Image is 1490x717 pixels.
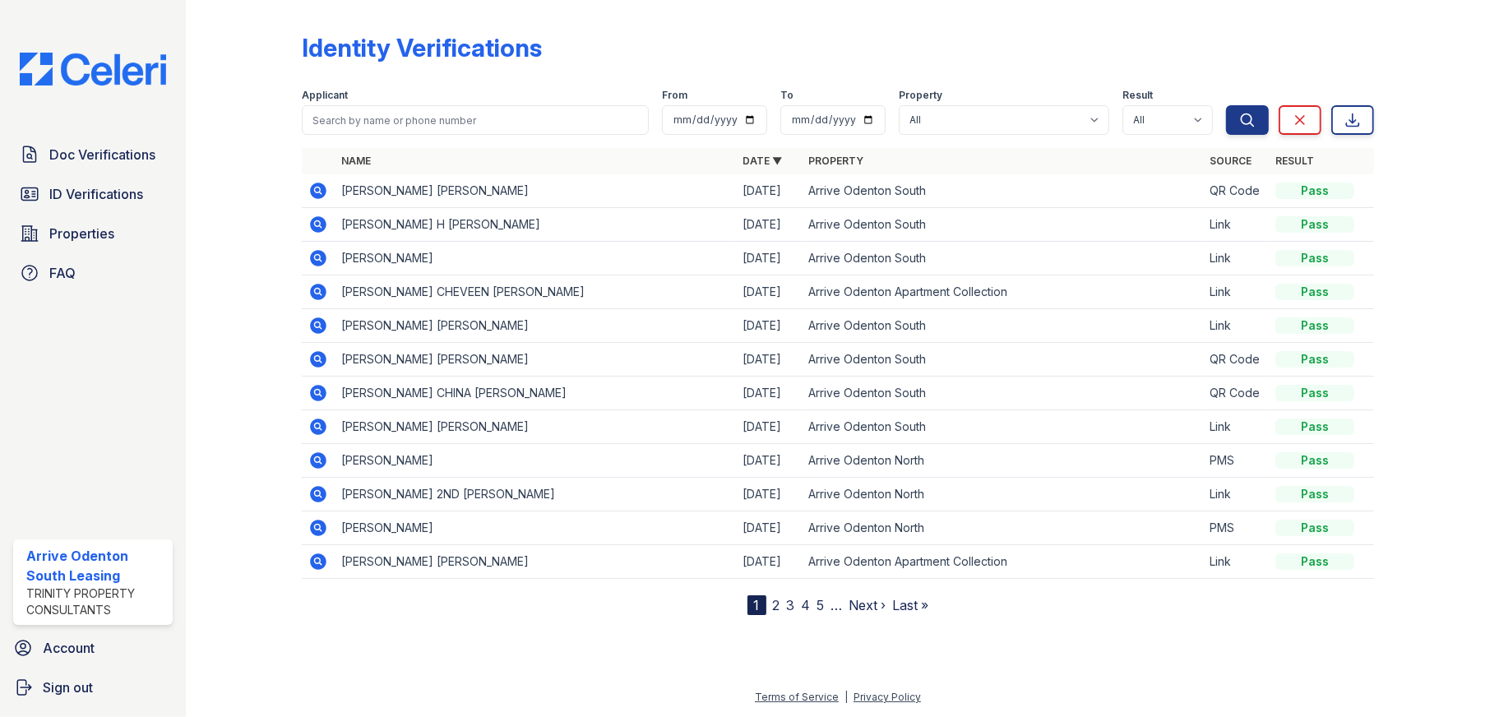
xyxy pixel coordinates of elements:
[302,89,348,102] label: Applicant
[736,444,802,478] td: [DATE]
[7,671,179,704] a: Sign out
[736,478,802,511] td: [DATE]
[43,678,93,697] span: Sign out
[736,309,802,343] td: [DATE]
[802,208,1203,242] td: Arrive Odenton South
[49,263,76,283] span: FAQ
[7,53,179,86] img: CE_Logo_Blue-a8612792a0a2168367f1c8372b55b34899dd931a85d93a1a3d3e32e68fde9ad4.png
[49,184,143,204] span: ID Verifications
[13,257,173,289] a: FAQ
[1203,511,1269,545] td: PMS
[7,631,179,664] a: Account
[780,89,794,102] label: To
[844,691,848,703] div: |
[302,33,542,62] div: Identity Verifications
[335,174,736,208] td: [PERSON_NAME] [PERSON_NAME]
[1203,275,1269,309] td: Link
[1210,155,1252,167] a: Source
[1275,155,1314,167] a: Result
[736,174,802,208] td: [DATE]
[43,638,95,658] span: Account
[1203,444,1269,478] td: PMS
[802,511,1203,545] td: Arrive Odenton North
[1275,250,1354,266] div: Pass
[1275,385,1354,401] div: Pass
[773,597,780,613] a: 2
[736,275,802,309] td: [DATE]
[831,595,843,615] span: …
[1275,351,1354,368] div: Pass
[736,377,802,410] td: [DATE]
[802,275,1203,309] td: Arrive Odenton Apartment Collection
[736,242,802,275] td: [DATE]
[802,478,1203,511] td: Arrive Odenton North
[736,545,802,579] td: [DATE]
[335,208,736,242] td: [PERSON_NAME] H [PERSON_NAME]
[755,691,839,703] a: Terms of Service
[13,178,173,210] a: ID Verifications
[1275,284,1354,300] div: Pass
[802,242,1203,275] td: Arrive Odenton South
[736,511,802,545] td: [DATE]
[26,585,166,618] div: Trinity Property Consultants
[1122,89,1153,102] label: Result
[341,155,371,167] a: Name
[802,377,1203,410] td: Arrive Odenton South
[802,545,1203,579] td: Arrive Odenton Apartment Collection
[1275,317,1354,334] div: Pass
[335,478,736,511] td: [PERSON_NAME] 2ND [PERSON_NAME]
[802,343,1203,377] td: Arrive Odenton South
[1203,309,1269,343] td: Link
[335,511,736,545] td: [PERSON_NAME]
[335,545,736,579] td: [PERSON_NAME] [PERSON_NAME]
[743,155,782,167] a: Date ▼
[662,89,687,102] label: From
[13,217,173,250] a: Properties
[854,691,921,703] a: Privacy Policy
[302,105,650,135] input: Search by name or phone number
[335,444,736,478] td: [PERSON_NAME]
[335,275,736,309] td: [PERSON_NAME] CHEVEEN [PERSON_NAME]
[335,410,736,444] td: [PERSON_NAME] [PERSON_NAME]
[747,595,766,615] div: 1
[787,597,795,613] a: 3
[335,377,736,410] td: [PERSON_NAME] CHINA [PERSON_NAME]
[49,224,114,243] span: Properties
[1275,520,1354,536] div: Pass
[1203,208,1269,242] td: Link
[1275,419,1354,435] div: Pass
[802,410,1203,444] td: Arrive Odenton South
[1203,545,1269,579] td: Link
[1275,553,1354,570] div: Pass
[1203,377,1269,410] td: QR Code
[335,242,736,275] td: [PERSON_NAME]
[736,208,802,242] td: [DATE]
[736,410,802,444] td: [DATE]
[13,138,173,171] a: Doc Verifications
[1203,242,1269,275] td: Link
[1275,486,1354,502] div: Pass
[1203,478,1269,511] td: Link
[893,597,929,613] a: Last »
[1275,183,1354,199] div: Pass
[1203,410,1269,444] td: Link
[802,174,1203,208] td: Arrive Odenton South
[849,597,886,613] a: Next ›
[1275,216,1354,233] div: Pass
[736,343,802,377] td: [DATE]
[26,546,166,585] div: Arrive Odenton South Leasing
[335,309,736,343] td: [PERSON_NAME] [PERSON_NAME]
[335,343,736,377] td: [PERSON_NAME] [PERSON_NAME]
[802,309,1203,343] td: Arrive Odenton South
[802,444,1203,478] td: Arrive Odenton North
[49,145,155,164] span: Doc Verifications
[1203,343,1269,377] td: QR Code
[1203,174,1269,208] td: QR Code
[802,597,811,613] a: 4
[817,597,825,613] a: 5
[899,89,942,102] label: Property
[808,155,863,167] a: Property
[1275,452,1354,469] div: Pass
